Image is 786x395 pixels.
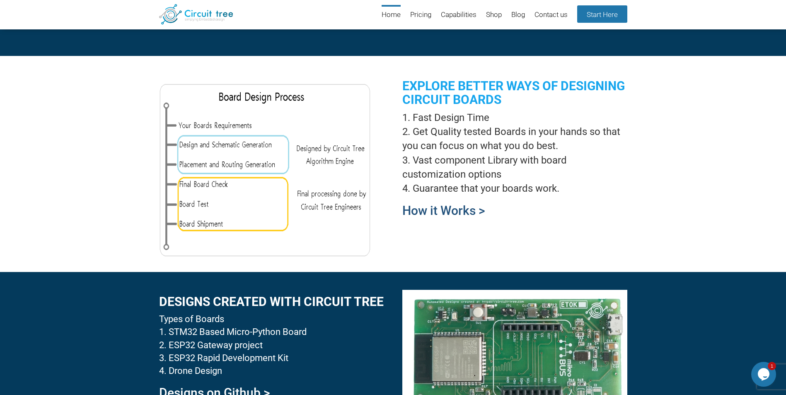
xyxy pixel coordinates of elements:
[159,352,384,364] li: ESP32 Rapid Development Kit
[402,153,627,182] li: Vast component Library with board customization options
[402,125,627,153] li: Get Quality tested Boards in your hands so that you can focus on what you do best.
[159,339,384,352] li: ESP32 Gateway project
[511,5,525,25] a: Blog
[382,5,401,25] a: Home
[441,5,476,25] a: Capabilities
[159,325,384,338] li: STM32 Based Micro-Python Board
[402,181,627,195] li: Guarantee that your boards work.
[410,5,431,25] a: Pricing
[486,5,502,25] a: Shop
[159,313,384,378] div: Types of Boards
[402,111,627,125] li: Fast Design Time
[159,4,233,24] img: Circuit Tree
[577,5,627,23] a: Start Here
[534,5,568,25] a: Contact us
[751,362,778,387] iframe: chat widget
[159,295,384,308] h2: DesignS created with circuit tree
[402,79,627,106] h2: Explore better ways of designing circuit boards
[402,203,485,218] a: How it Works >
[159,364,384,377] li: Drone Design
